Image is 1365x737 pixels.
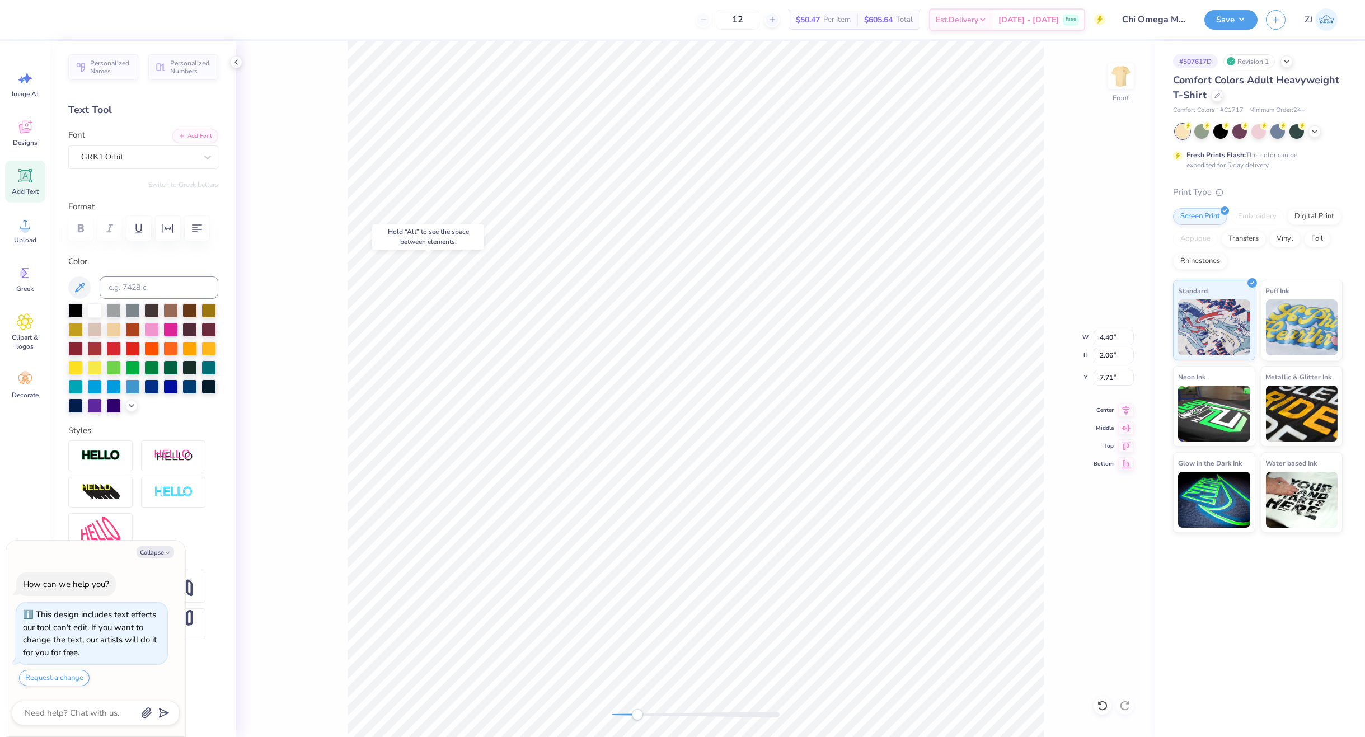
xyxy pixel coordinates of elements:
[14,236,36,245] span: Upload
[1186,150,1324,170] div: This color can be expedited for 5 day delivery.
[1266,299,1338,355] img: Puff Ink
[372,224,484,250] div: Hold “Alt” to see the space between elements.
[1266,457,1317,469] span: Water based Ink
[12,90,39,98] span: Image AI
[1315,8,1338,31] img: Zhor Junavee Antocan
[1266,371,1332,383] span: Metallic & Glitter Ink
[796,14,820,26] span: $50.47
[81,517,120,541] img: Free Distort
[1221,231,1266,247] div: Transfers
[1266,285,1289,297] span: Puff Ink
[1300,8,1343,31] a: ZJ
[1287,208,1341,225] div: Digital Print
[12,187,39,196] span: Add Text
[1094,442,1114,450] span: Top
[68,129,85,142] label: Font
[1173,208,1227,225] div: Screen Print
[170,59,212,75] span: Personalized Numbers
[1173,73,1339,102] span: Comfort Colors Adult Heavyweight T-Shirt
[1173,253,1227,270] div: Rhinestones
[154,486,193,499] img: Negative Space
[998,14,1059,26] span: [DATE] - [DATE]
[1186,151,1246,159] strong: Fresh Prints Flash:
[23,609,157,658] div: This design includes text effects our tool can't edit. If you want to change the text, our artist...
[1178,457,1242,469] span: Glow in the Dark Ink
[1173,186,1343,199] div: Print Type
[1204,10,1258,30] button: Save
[1231,208,1284,225] div: Embroidery
[172,129,218,143] button: Add Font
[68,200,218,213] label: Format
[1249,106,1305,115] span: Minimum Order: 24 +
[1114,8,1196,31] input: Untitled Design
[81,449,120,462] img: Stroke
[823,14,851,26] span: Per Item
[1223,54,1275,68] div: Revision 1
[100,276,218,299] input: e.g. 7428 c
[1269,231,1301,247] div: Vinyl
[1066,16,1076,24] span: Free
[936,14,978,26] span: Est. Delivery
[1178,472,1250,528] img: Glow in the Dark Ink
[1266,386,1338,442] img: Metallic & Glitter Ink
[12,391,39,400] span: Decorate
[1094,424,1114,433] span: Middle
[1178,371,1205,383] span: Neon Ink
[148,54,218,80] button: Personalized Numbers
[1110,65,1132,87] img: Front
[716,10,759,30] input: – –
[1220,106,1244,115] span: # C1717
[154,449,193,463] img: Shadow
[90,59,132,75] span: Personalized Names
[1173,231,1218,247] div: Applique
[19,670,90,686] button: Request a change
[1304,231,1330,247] div: Foil
[1173,54,1218,68] div: # 507617D
[7,333,44,351] span: Clipart & logos
[1178,299,1250,355] img: Standard
[137,546,174,558] button: Collapse
[864,14,893,26] span: $605.64
[1178,285,1208,297] span: Standard
[1266,472,1338,528] img: Water based Ink
[68,424,91,437] label: Styles
[1173,106,1214,115] span: Comfort Colors
[68,54,138,80] button: Personalized Names
[1178,386,1250,442] img: Neon Ink
[1113,93,1129,103] div: Front
[1094,459,1114,468] span: Bottom
[23,579,109,590] div: How can we help you?
[17,284,34,293] span: Greek
[896,14,913,26] span: Total
[68,102,218,118] div: Text Tool
[148,180,218,189] button: Switch to Greek Letters
[1094,406,1114,415] span: Center
[632,709,643,720] div: Accessibility label
[13,138,37,147] span: Designs
[1305,13,1312,26] span: ZJ
[68,255,218,268] label: Color
[81,483,120,501] img: 3D Illusion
